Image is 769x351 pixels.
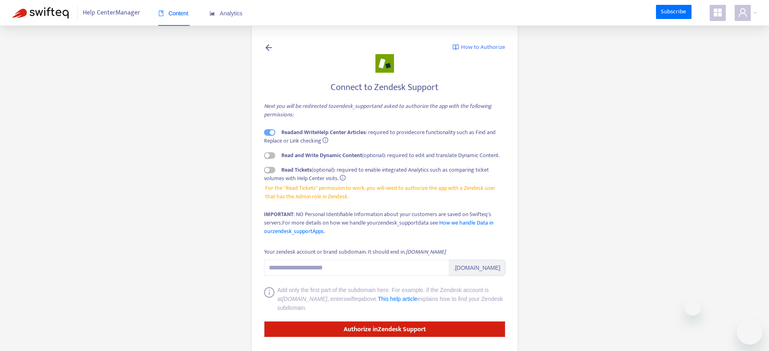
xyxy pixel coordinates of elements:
[656,5,691,19] a: Subscribe
[323,137,328,143] span: info-circle
[264,218,493,236] a: How we handle Data in ourzendesk_supportApps
[685,299,701,315] iframe: Close message
[281,128,366,137] strong: Read and Write Help Center Articles
[264,101,492,119] i: Next you will be redirected to zendesk_support and asked to authorize the app with the following ...
[378,296,417,302] a: This help article
[264,128,496,145] span: : required to provide core functionality such as Find and Replace or Link checking
[404,247,446,256] i: .[DOMAIN_NAME]
[453,43,505,52] a: How to Authorize
[340,175,346,181] span: info-circle
[713,8,723,17] span: appstore
[83,5,140,21] span: Help Center Manager
[343,296,361,302] i: swifteq
[265,184,504,201] span: For the "Read Tickets" permission to work, you will need to authorize the app with a Zendesk user...
[282,296,327,302] i: [DOMAIN_NAME]
[281,165,312,174] strong: Read Tickets
[449,260,505,276] span: .[DOMAIN_NAME]
[264,248,446,256] div: Your zendesk account or brand subdomain. It should end in
[210,11,215,16] span: area-chart
[281,151,500,160] span: (optional): required to edit and translate Dynamic Content.
[453,44,459,50] img: image-link
[264,210,505,235] div: : NO Personal Identifiable Information about your customers are saved on Swifteq's servers.
[210,10,243,17] span: Analytics
[738,8,748,17] span: user
[344,324,426,335] strong: Authorize in Zendesk Support
[264,321,505,337] button: Authorize inZendesk Support
[277,286,505,312] div: Add only the first part of the subdomain here. For example, if the Zendesk account is at , enter ...
[264,210,293,219] strong: IMPORTANT
[461,43,505,52] span: How to Authorize
[264,82,505,93] h4: Connect to Zendesk Support
[264,287,274,312] span: info-circle
[264,165,489,183] span: (optional): required to enable integrated Analytics such as comparing ticket volumes with Help Ce...
[264,218,493,236] span: For more details on how we handle your zendesk_support data see .
[375,54,394,73] img: zendesk_support.png
[281,151,362,160] strong: Read and Write Dynamic Content
[158,11,164,16] span: book
[158,10,189,17] span: Content
[12,7,69,19] img: Swifteq
[737,319,763,345] iframe: Button to launch messaging window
